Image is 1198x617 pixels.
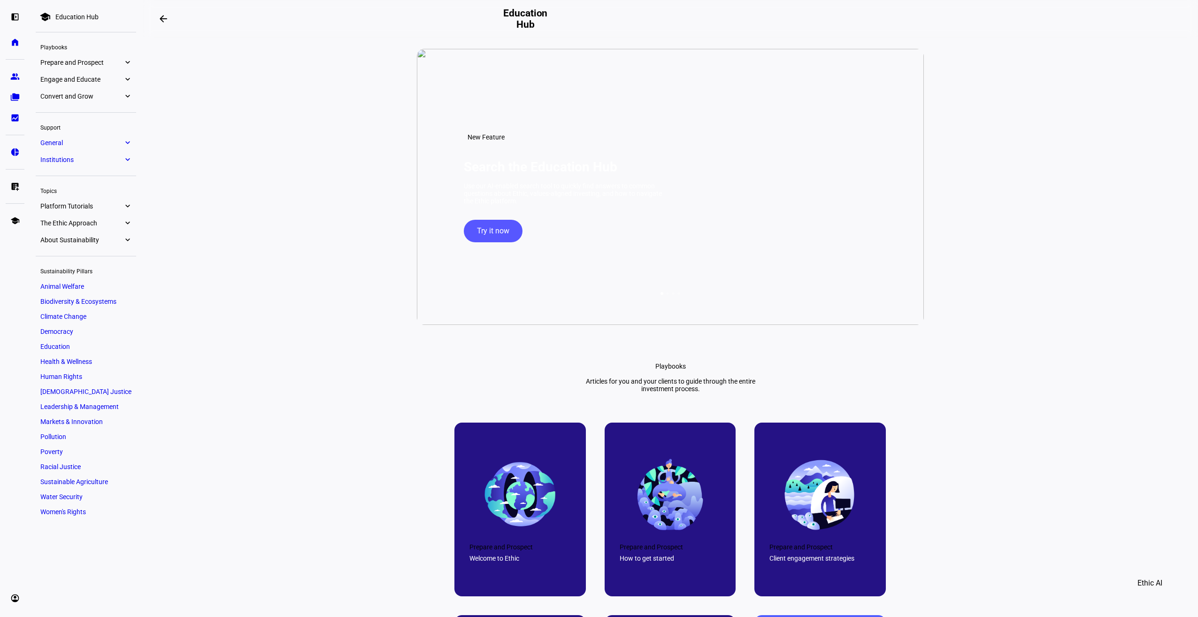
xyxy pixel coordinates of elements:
[40,202,123,210] span: Platform Tutorials
[36,340,136,353] a: Education
[40,139,123,147] span: General
[36,136,136,149] a: Generalexpand_more
[10,12,20,22] eth-mat-symbol: left_panel_open
[1137,572,1162,594] span: Ethic AI
[36,120,136,133] div: Support
[783,457,857,532] img: 67c0a1a3dd398c4549a83ca6_663e60d4891242c5d6cd46be_final-office.png
[40,358,92,365] span: Health & Wellness
[40,463,81,470] span: Racial Justice
[36,264,136,277] div: Sustainability Pillars
[123,75,131,84] eth-mat-symbol: expand_more
[40,418,103,425] span: Markets & Innovation
[40,508,86,516] span: Women's Rights
[468,133,505,141] span: New Feature
[36,370,136,383] a: Human Rights
[40,298,116,305] span: Biodiversity & Ecosystems
[40,76,123,83] span: Engage and Educate
[6,108,24,127] a: bid_landscape
[40,373,82,380] span: Human Rights
[40,403,119,410] span: Leadership & Management
[10,147,20,157] eth-mat-symbol: pie_chart
[1124,572,1175,594] button: Ethic AI
[10,216,20,225] eth-mat-symbol: school
[158,13,169,24] mat-icon: arrow_backwards
[769,555,871,562] div: Client engagement strategies
[123,235,131,245] eth-mat-symbol: expand_more
[36,445,136,458] a: Poverty
[36,153,136,166] a: Institutionsexpand_more
[36,400,136,413] a: Leadership & Management
[123,58,131,67] eth-mat-symbol: expand_more
[477,220,509,242] span: Try it now
[469,543,571,551] div: Prepare and Prospect
[10,594,20,603] eth-mat-symbol: account_circle
[123,218,131,228] eth-mat-symbol: expand_more
[36,460,136,473] a: Racial Justice
[40,59,123,66] span: Prepare and Prospect
[40,313,86,320] span: Climate Change
[36,295,136,308] a: Biodiversity & Ecosystems
[40,343,70,350] span: Education
[123,155,131,164] eth-mat-symbol: expand_more
[40,283,84,290] span: Animal Welfare
[620,543,721,551] div: Prepare and Prospect
[469,555,571,562] div: Welcome to Ethic
[464,182,666,205] div: Use our AI-enabled search tool to quickly find answers to common questions about Ethic, values-al...
[10,93,20,102] eth-mat-symbol: folder_copy
[10,72,20,81] eth-mat-symbol: group
[40,433,66,440] span: Pollution
[620,555,721,562] div: How to get started
[123,92,131,101] eth-mat-symbol: expand_more
[6,67,24,86] a: group
[36,385,136,398] a: [DEMOGRAPHIC_DATA] Justice
[483,457,557,532] img: 67c0a1a41fd1db2665af57fe_663e60d4891242c5d6cd469c_final-earth.png
[36,40,136,53] div: Playbooks
[40,478,108,486] span: Sustainable Agriculture
[40,236,123,244] span: About Sustainability
[769,543,871,551] div: Prepare and Prospect
[36,475,136,488] a: Sustainable Agriculture
[36,355,136,368] a: Health & Wellness
[55,13,99,21] div: Education Hub
[10,38,20,47] eth-mat-symbol: home
[40,328,73,335] span: Democracy
[40,493,83,501] span: Water Security
[36,184,136,197] div: Topics
[39,11,51,23] mat-icon: school
[36,415,136,428] a: Markets & Innovation
[40,388,131,395] span: [DEMOGRAPHIC_DATA] Justice
[498,8,553,30] h2: Education Hub
[10,182,20,191] eth-mat-symbol: list_alt_add
[655,362,686,370] div: Playbooks
[40,156,123,163] span: Institutions
[40,93,123,100] span: Convert and Grow
[464,159,617,175] h1: Search the Education Hub
[464,220,522,242] button: Try it now
[6,143,24,162] a: pie_chart
[40,448,63,455] span: Poverty
[36,430,136,443] a: Pollution
[6,33,24,52] a: home
[10,113,20,123] eth-mat-symbol: bid_landscape
[576,378,765,393] div: Articles for you and your clients to guide through the entire investment process.
[6,88,24,107] a: folder_copy
[36,280,136,293] a: Animal Welfare
[633,457,707,532] img: 67c0a1a361bf038d2e293661_66d75062e6db20f9f8bea3a5_World%25203.png
[123,201,131,211] eth-mat-symbol: expand_more
[36,505,136,518] a: Women's Rights
[36,325,136,338] a: Democracy
[36,310,136,323] a: Climate Change
[36,490,136,503] a: Water Security
[123,138,131,147] eth-mat-symbol: expand_more
[40,219,123,227] span: The Ethic Approach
